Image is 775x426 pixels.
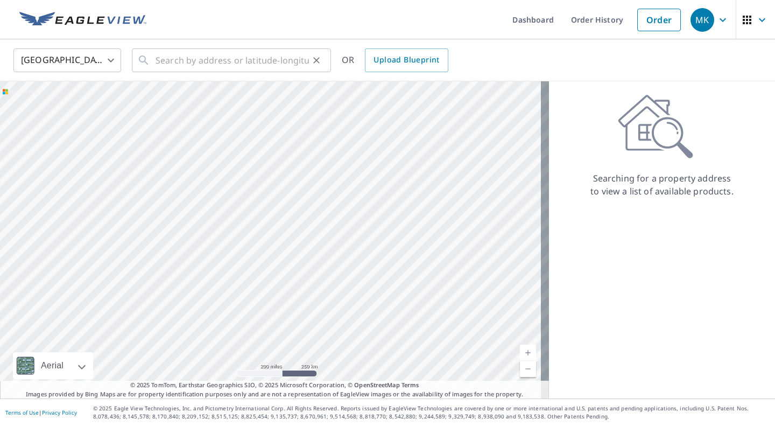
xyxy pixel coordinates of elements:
[309,53,324,68] button: Clear
[5,409,77,416] p: |
[13,45,121,75] div: [GEOGRAPHIC_DATA]
[374,53,439,67] span: Upload Blueprint
[38,352,67,379] div: Aerial
[365,48,448,72] a: Upload Blueprint
[130,381,419,390] span: © 2025 TomTom, Earthstar Geographics SIO, © 2025 Microsoft Corporation, ©
[5,409,39,416] a: Terms of Use
[590,172,734,198] p: Searching for a property address to view a list of available products.
[156,45,309,75] input: Search by address or latitude-longitude
[637,9,681,31] a: Order
[19,12,146,28] img: EV Logo
[691,8,714,32] div: MK
[520,361,536,377] a: Current Level 5, Zoom Out
[342,48,448,72] div: OR
[401,381,419,389] a: Terms
[93,404,770,421] p: © 2025 Eagle View Technologies, Inc. and Pictometry International Corp. All Rights Reserved. Repo...
[354,381,399,389] a: OpenStreetMap
[13,352,93,379] div: Aerial
[520,345,536,361] a: Current Level 5, Zoom In
[42,409,77,416] a: Privacy Policy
